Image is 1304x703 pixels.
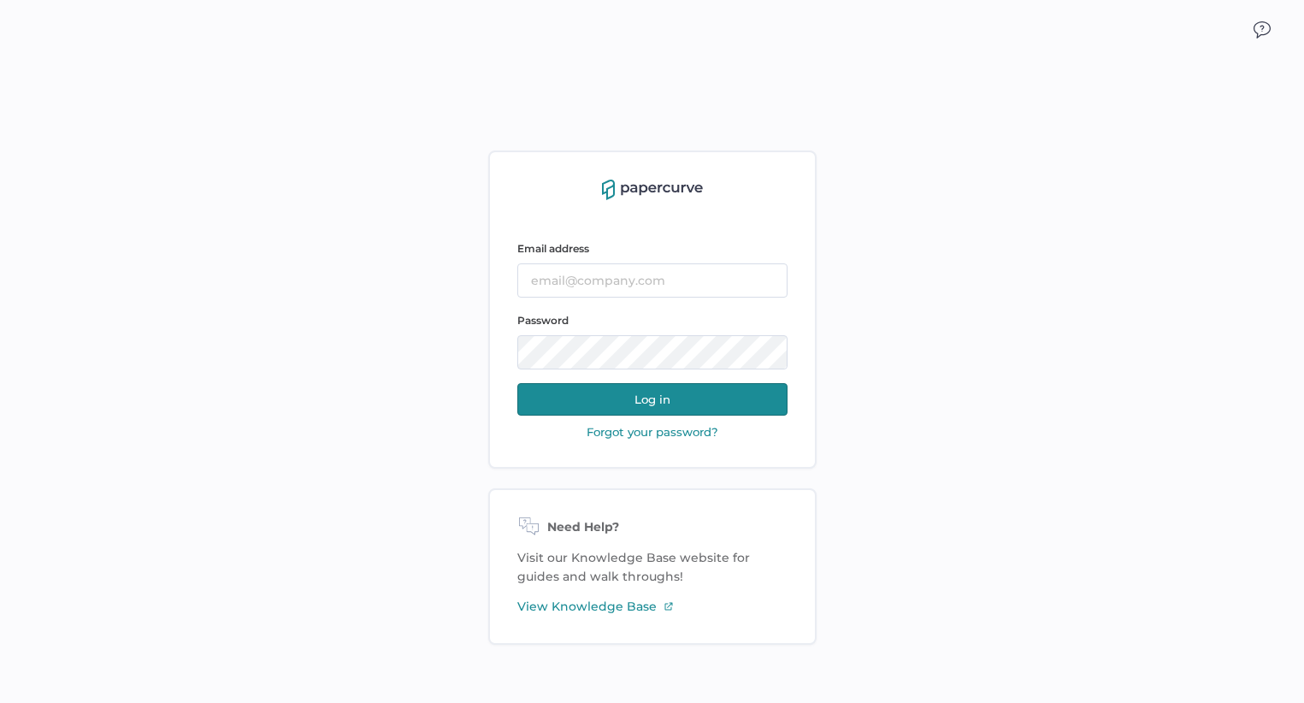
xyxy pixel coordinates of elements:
img: papercurve-logo-colour.7244d18c.svg [602,180,703,200]
img: icon_chat.2bd11823.svg [1254,21,1271,38]
div: Need Help? [517,517,788,538]
span: Email address [517,242,589,255]
span: Password [517,314,569,327]
div: Visit our Knowledge Base website for guides and walk throughs! [488,488,817,645]
input: email@company.com [517,263,788,298]
button: Log in [517,383,788,416]
img: need-help-icon.d526b9f7.svg [517,517,540,538]
button: Forgot your password? [581,424,723,440]
span: View Knowledge Base [517,597,657,616]
img: external-link-icon-3.58f4c051.svg [664,601,674,611]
